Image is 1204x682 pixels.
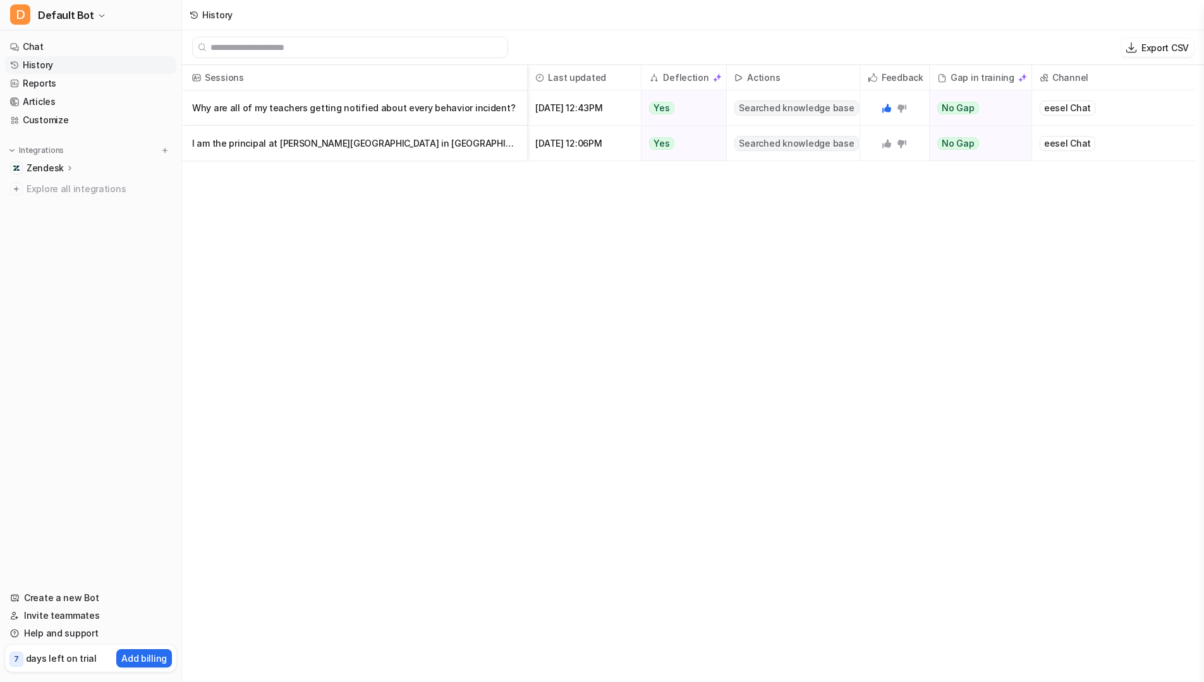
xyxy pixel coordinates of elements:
img: menu_add.svg [161,146,169,155]
button: Yes [642,90,719,126]
button: No Gap [930,126,1023,161]
span: Searched knowledge base [734,100,858,116]
img: expand menu [8,146,16,155]
a: Help and support [5,624,176,642]
div: eesel Chat [1040,100,1095,116]
p: Export CSV [1141,41,1189,54]
a: Create a new Bot [5,589,176,607]
p: 7 [14,654,19,665]
div: History [202,8,233,21]
p: I am the principal at [PERSON_NAME][GEOGRAPHIC_DATA] in [GEOGRAPHIC_DATA], [GEOGRAPHIC_DATA]. I h... [192,126,517,161]
span: No Gap [937,137,979,150]
span: Yes [649,137,674,150]
h2: Deflection [663,65,708,90]
p: days left on trial [26,652,97,665]
div: Gap in training [935,65,1026,90]
span: Default Bot [38,6,94,24]
button: Integrations [5,144,68,157]
span: Last updated [533,65,636,90]
a: Reports [5,75,176,92]
a: Invite teammates [5,607,176,624]
span: Yes [649,102,674,114]
button: Export CSV [1121,39,1194,57]
p: Why are all of my teachers getting notified about every behavior incident? [192,90,517,126]
span: Explore all integrations [27,179,171,199]
span: D [10,4,30,25]
h2: Feedback [882,65,923,90]
div: eesel Chat [1040,136,1095,151]
button: Yes [642,126,719,161]
span: Channel [1037,65,1189,90]
span: [DATE] 12:06PM [533,126,636,161]
p: Zendesk [27,162,64,174]
img: Zendesk [13,164,20,172]
a: Customize [5,111,176,129]
a: Chat [5,38,176,56]
p: Integrations [19,145,64,155]
span: Searched knowledge base [734,136,858,151]
button: No Gap [930,90,1023,126]
span: No Gap [937,102,979,114]
h2: Actions [747,65,780,90]
a: Explore all integrations [5,180,176,198]
button: Add billing [116,649,172,667]
span: Sessions [187,65,522,90]
img: explore all integrations [10,183,23,195]
span: [DATE] 12:43PM [533,90,636,126]
a: Articles [5,93,176,111]
a: History [5,56,176,74]
p: Add billing [121,652,167,665]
